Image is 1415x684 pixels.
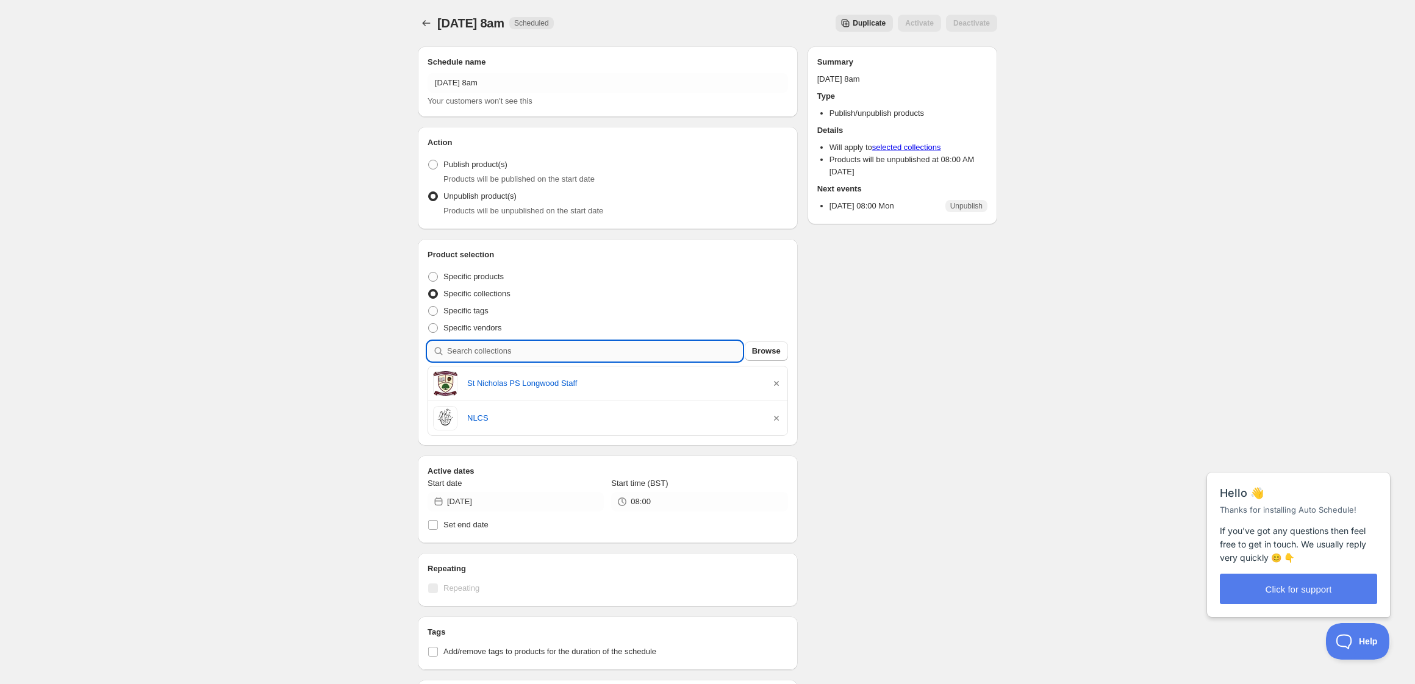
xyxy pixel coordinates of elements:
[467,377,761,390] a: St Nicholas PS Longwood Staff
[836,15,893,32] button: Secondary action label
[829,141,987,154] li: Will apply to
[443,647,656,656] span: Add/remove tags to products for the duration of the schedule
[443,174,595,183] span: Products will be published on the start date
[443,160,507,169] span: Publish product(s)
[817,90,987,102] h2: Type
[467,412,761,424] a: NLCS
[443,306,489,315] span: Specific tags
[817,73,987,85] p: [DATE] 8am
[817,56,987,68] h2: Summary
[817,124,987,137] h2: Details
[443,289,510,298] span: Specific collections
[428,249,788,261] h2: Product selection
[443,520,489,529] span: Set end date
[428,465,788,477] h2: Active dates
[829,200,894,212] p: [DATE] 08:00 Mon
[1326,623,1391,660] iframe: Help Scout Beacon - Open
[853,18,886,28] span: Duplicate
[1201,442,1397,623] iframe: Help Scout Beacon - Messages and Notifications
[443,583,479,593] span: Repeating
[443,206,603,215] span: Products will be unpublished on the start date
[428,96,532,105] span: Your customers won't see this
[428,626,788,638] h2: Tags
[418,15,435,32] button: Schedules
[514,18,549,28] span: Scheduled
[443,272,504,281] span: Specific products
[872,143,941,152] a: selected collections
[745,341,788,361] button: Browse
[447,341,742,361] input: Search collections
[443,323,501,332] span: Specific vendors
[829,154,987,178] li: Products will be unpublished at 08:00 AM [DATE]
[428,563,788,575] h2: Repeating
[428,137,788,149] h2: Action
[752,345,781,357] span: Browse
[428,56,788,68] h2: Schedule name
[437,16,504,30] span: [DATE] 8am
[443,191,517,201] span: Unpublish product(s)
[829,107,987,119] li: Publish/unpublish products
[950,201,983,211] span: Unpublish
[817,183,987,195] h2: Next events
[428,479,462,488] span: Start date
[611,479,668,488] span: Start time (BST)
